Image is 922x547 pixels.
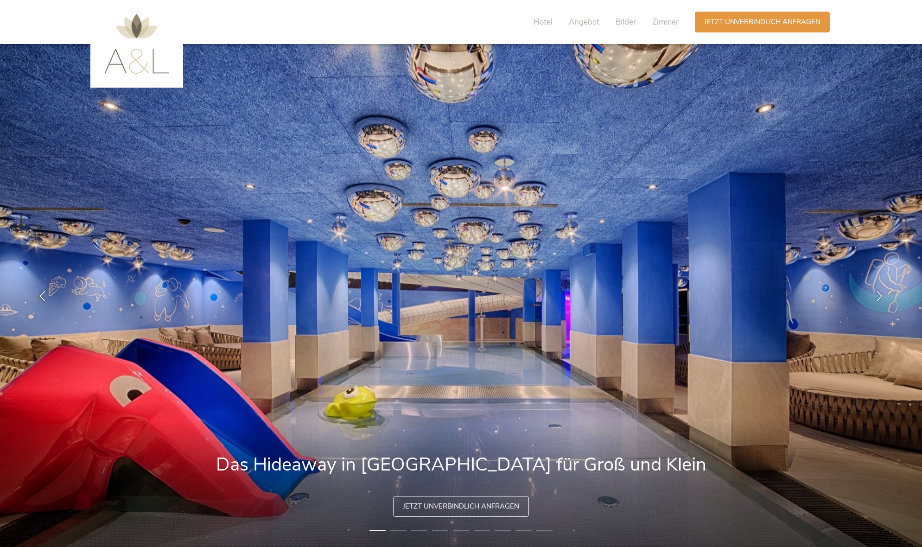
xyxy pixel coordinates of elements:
[704,17,820,27] span: Jetzt unverbindlich anfragen
[652,17,679,27] span: Zimmer
[534,17,553,27] span: Hotel
[616,17,636,27] span: Bilder
[569,17,599,27] span: Angebot
[104,14,169,74] img: AMONTI & LUNARIS Wellnessresort
[403,502,519,511] span: Jetzt unverbindlich anfragen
